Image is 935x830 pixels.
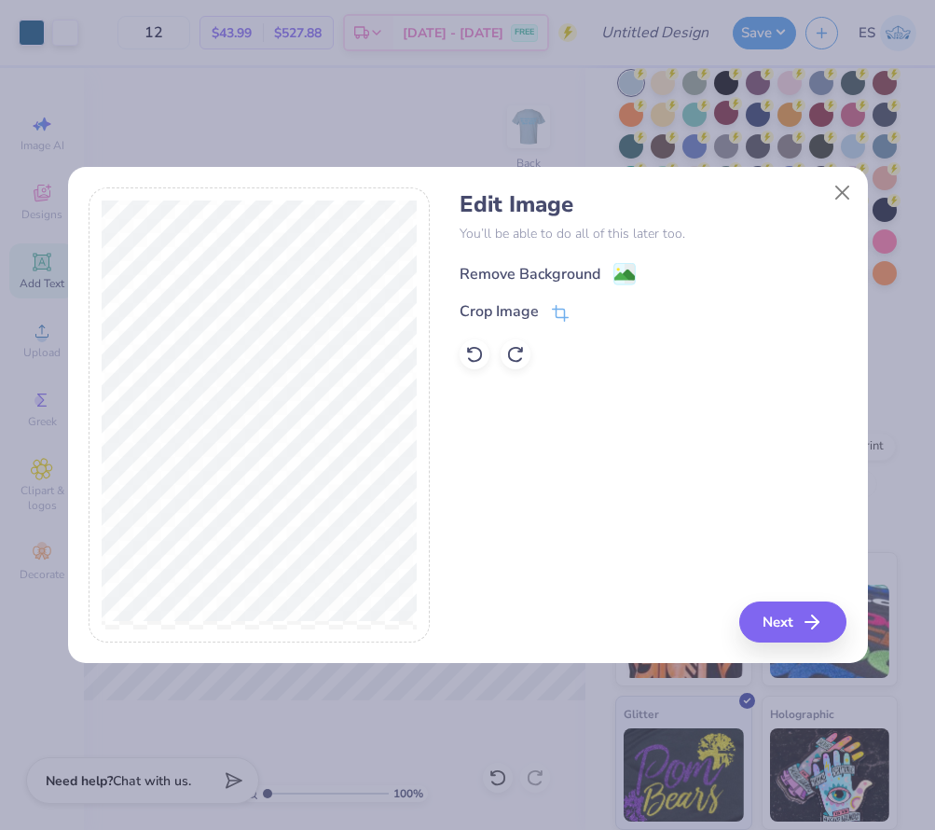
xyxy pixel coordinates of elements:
[824,174,859,210] button: Close
[460,300,539,323] div: Crop Image
[460,224,846,243] p: You’ll be able to do all of this later too.
[460,263,600,285] div: Remove Background
[460,191,846,218] h4: Edit Image
[739,602,846,643] button: Next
